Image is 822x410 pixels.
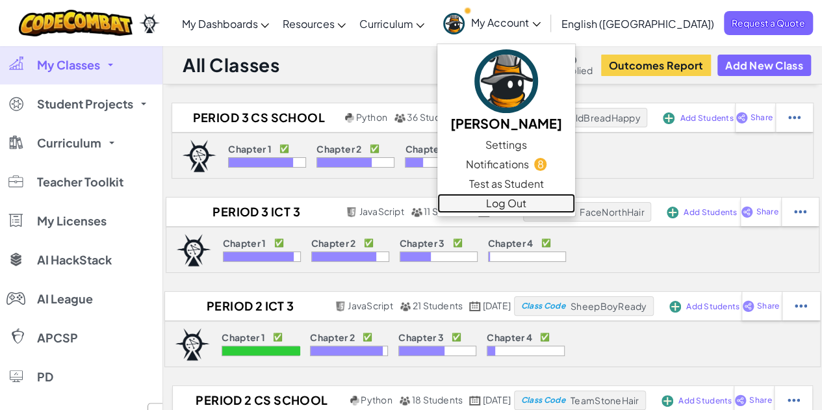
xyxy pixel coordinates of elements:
[228,144,272,154] p: Chapter 1
[139,14,160,33] img: Ozaria
[348,300,392,311] span: JavaScript
[37,59,100,71] span: My Classes
[437,174,575,194] a: Test as Student
[580,206,644,218] span: FaceNorthHair
[400,238,445,248] p: Chapter 3
[394,113,405,123] img: MultipleUsers.png
[424,205,472,217] span: 11 Students
[469,396,481,405] img: calendar.svg
[667,207,678,218] img: IconAddStudents.svg
[561,17,714,31] span: English ([GEOGRAPHIC_DATA])
[166,202,342,222] h2: Period 3 ICT 3 school year [DATE] - [DATE]
[412,394,463,405] span: 18 Students
[411,207,422,217] img: MultipleUsers.png
[356,111,387,123] span: Python
[273,332,283,342] p: ✅
[37,137,101,149] span: Curriculum
[534,158,546,170] span: 8
[741,206,753,218] img: IconShare_Purple.svg
[37,254,112,266] span: AI HackStack
[474,49,538,113] img: avatar
[680,114,733,122] span: Add Students
[172,108,511,127] a: Period 3 CS school year [DATE] to [DATE] Python 36 Students [DATE]
[165,296,331,316] h2: Period 2 ICT 3 school year [DATE] to [DATE]
[172,108,342,127] h2: Period 3 CS school year [DATE] to [DATE]
[724,11,813,35] a: Request a Quote
[359,205,404,217] span: JavaScript
[601,55,711,76] button: Outcomes Report
[181,17,257,31] span: My Dashboards
[400,301,411,311] img: MultipleUsers.png
[471,16,541,29] span: My Account
[352,6,431,41] a: Curriculum
[488,238,533,248] p: Chapter 4
[450,113,562,133] h5: [PERSON_NAME]
[482,394,510,405] span: [DATE]
[795,300,807,312] img: IconStudentEllipsis.svg
[369,144,379,154] p: ✅
[364,238,374,248] p: ✅
[734,394,747,406] img: IconShare_Purple.svg
[37,293,93,305] span: AI League
[437,155,575,174] a: Notifications8
[443,13,465,34] img: avatar
[663,112,674,124] img: IconAddStudents.svg
[166,202,523,222] a: Period 3 ICT 3 school year [DATE] - [DATE] JavaScript 11 Students [DATE]
[482,300,510,311] span: [DATE]
[37,98,133,110] span: Student Projects
[183,53,279,77] h1: All Classes
[756,208,778,216] span: Share
[282,17,334,31] span: Resources
[363,332,372,342] p: ✅
[346,207,357,217] img: javascript.png
[310,332,355,342] p: Chapter 2
[684,209,737,216] span: Add Students
[274,238,284,248] p: ✅
[567,112,640,123] span: OldBreadHappy
[452,332,461,342] p: ✅
[223,238,266,248] p: Chapter 1
[399,396,411,405] img: MultipleUsers.png
[749,396,771,404] span: Share
[571,394,639,406] span: TeamStoneHair
[437,47,575,135] a: [PERSON_NAME]
[405,144,450,154] p: Chapter 3
[736,112,748,123] img: IconShare_Purple.svg
[19,10,133,36] img: CodeCombat logo
[678,397,732,405] span: Add Students
[311,238,356,248] p: Chapter 2
[541,238,551,248] p: ✅
[788,112,801,123] img: IconStudentEllipsis.svg
[571,300,647,312] span: SheepBoyReady
[345,113,355,123] img: python.png
[276,6,352,41] a: Resources
[437,3,547,44] a: My Account
[669,301,681,313] img: IconAddStudents.svg
[469,301,481,311] img: calendar.svg
[788,394,800,406] img: IconStudentEllipsis.svg
[751,114,773,122] span: Share
[37,176,123,188] span: Teacher Toolkit
[173,391,514,410] a: Period 2 CS school year [DATE] to [DATE] Python 18 Students [DATE]
[359,17,413,31] span: Curriculum
[173,391,346,410] h2: Period 2 CS school year [DATE] to [DATE]
[742,300,754,312] img: IconShare_Purple.svg
[437,135,575,155] a: Settings
[487,332,532,342] p: Chapter 4
[182,140,217,172] img: logo
[335,301,346,311] img: javascript.png
[757,302,779,310] span: Share
[176,234,211,266] img: logo
[316,144,361,154] p: Chapter 2
[521,396,565,404] span: Class Code
[175,328,210,361] img: logo
[398,332,444,342] p: Chapter 3
[555,6,721,41] a: English ([GEOGRAPHIC_DATA])
[175,6,276,41] a: My Dashboards
[540,332,550,342] p: ✅
[437,194,575,213] a: Log Out
[350,396,360,405] img: python.png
